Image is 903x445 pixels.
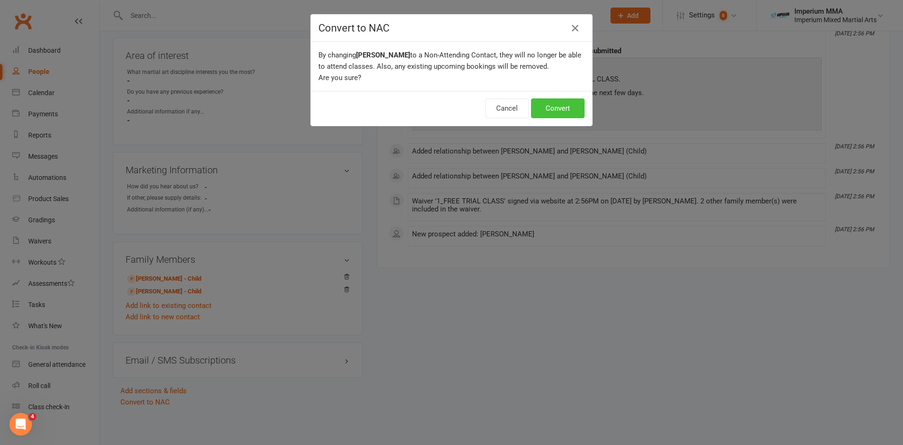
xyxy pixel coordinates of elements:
[9,413,32,436] iframe: Intercom live chat
[318,22,585,34] h4: Convert to NAC
[29,413,36,421] span: 4
[356,51,410,59] b: [PERSON_NAME]
[568,21,583,36] button: Close
[531,98,585,118] button: Convert
[485,98,529,118] button: Cancel
[311,42,592,91] div: By changing to a Non-Attending Contact, they will no longer be able to attend classes. Also, any ...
